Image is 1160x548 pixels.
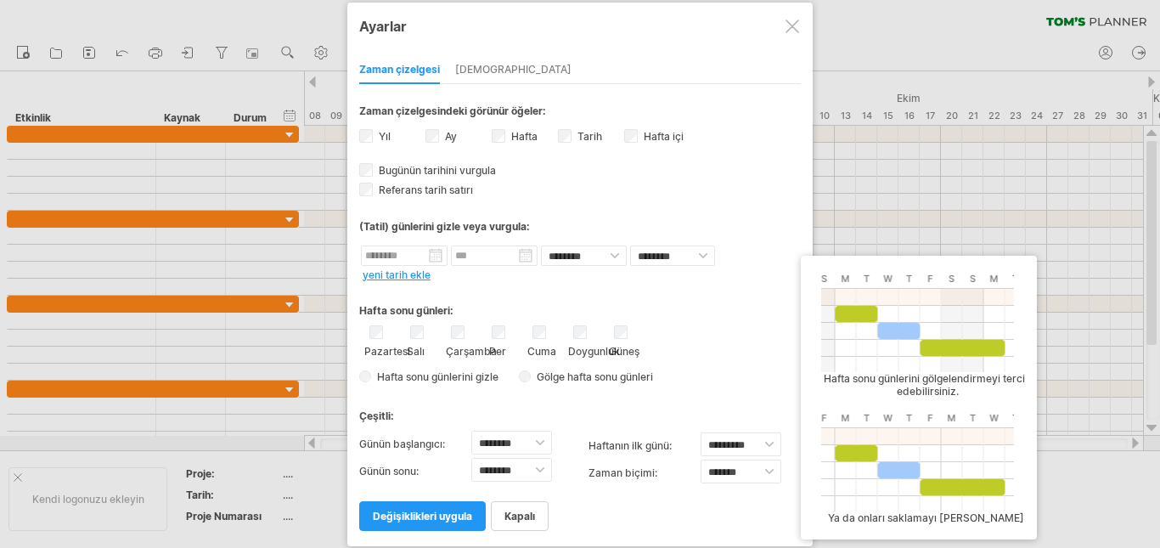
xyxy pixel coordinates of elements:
font: Referans tarih satırı [379,184,473,196]
font: Hafta [511,130,538,143]
font: Per [489,345,506,358]
font: Günün başlangıcı: [359,438,445,450]
font: Ya da onları saklamayı [PERSON_NAME]. [828,511,1027,524]
font: Cuma [527,345,556,358]
font: Bugünün tarihini vurgula [379,164,496,177]
font: Hafta sonu günlerini gizle [377,370,498,383]
font: Zaman çizelgesindeki görünür öğeler: [359,105,546,117]
font: Tarih [577,130,602,143]
font: Hafta sonu günlerini gölgelendirmeyi tercih edebilirsiniz. [824,372,1031,398]
font: Güneş [609,345,639,358]
font: Zaman biçimi: [588,466,657,479]
font: haftanın ilk günü: [588,439,672,452]
font: Pazartesi [364,345,410,358]
font: Ay [445,130,457,143]
font: kapalı [504,510,535,523]
font: Doygunluk [568,345,620,358]
font: Salı [407,345,425,358]
font: (Tatil) günlerini gizle veya vurgula: [359,220,530,233]
font: Ayarlar [359,18,407,35]
font: [DEMOGRAPHIC_DATA] [455,63,572,76]
font: Günün sonu: [359,465,419,477]
font: Hafta içi [644,130,684,143]
font: Çeşitli: [359,410,394,422]
a: kapalı [491,501,549,531]
font: Çarşamba [446,345,497,358]
font: Hafta sonu günleri: [359,304,453,317]
font: Yıl [379,130,391,143]
font: değişiklikleri uygula [373,510,472,523]
a: yeni tarih ekle [363,268,431,281]
font: Zaman çizelgesi [359,63,440,76]
a: değişiklikleri uygula [359,501,486,531]
font: Gölge hafta sonu günleri [537,370,653,383]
